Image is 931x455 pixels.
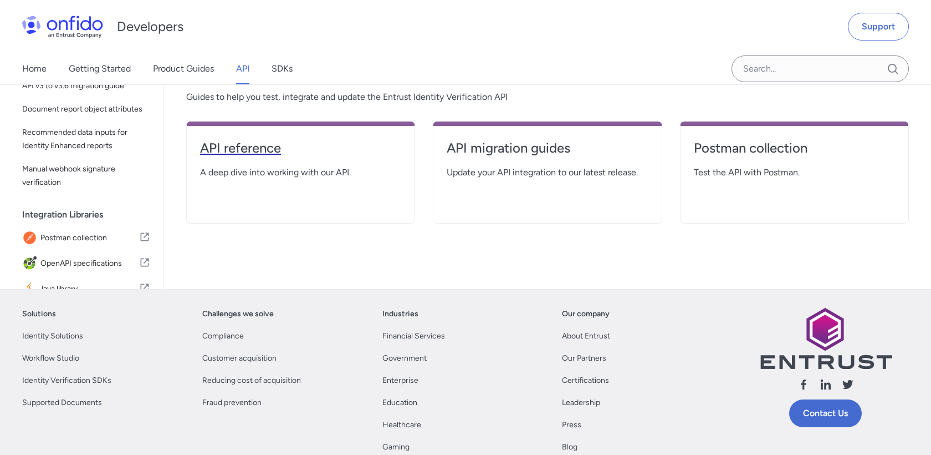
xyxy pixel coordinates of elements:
[202,396,262,410] a: Fraud prevention
[562,374,609,387] a: Certifications
[382,374,418,387] a: Enterprise
[22,396,102,410] a: Supported Documents
[22,163,150,189] span: Manual webhook signature verification
[18,75,155,97] a: API v3 to v3.6 migration guide
[382,352,427,365] a: Government
[382,418,421,432] a: Healthcare
[22,79,150,93] span: API v3 to v3.6 migration guide
[382,396,417,410] a: Education
[562,396,600,410] a: Leadership
[731,55,909,82] input: Onfido search input field
[22,352,79,365] a: Workflow Studio
[848,13,909,41] a: Support
[759,307,892,369] img: Entrust logo
[18,98,155,120] a: Document report object attributes
[272,53,293,84] a: SDKs
[202,374,301,387] a: Reducing cost of acquisition
[382,330,445,343] a: Financial Services
[22,374,111,387] a: Identity Verification SDKs
[694,166,895,179] span: Test the API with Postman.
[236,53,249,84] a: API
[40,230,139,246] span: Postman collection
[797,378,810,395] a: Follow us facebook
[18,122,155,157] a: Recommended data inputs for Identity Enhanced reports
[447,166,648,179] span: Update your API integration to our latest release.
[22,103,150,116] span: Document report object attributes
[202,307,274,321] a: Challenges we solve
[562,418,581,432] a: Press
[18,226,155,250] a: IconPostman collectionPostman collection
[382,307,418,321] a: Industries
[186,90,909,104] span: Guides to help you test, integrate and update the Entrust Identity Verification API
[22,307,56,321] a: Solutions
[819,378,832,395] a: Follow us linkedin
[202,330,244,343] a: Compliance
[789,400,862,427] a: Contact Us
[694,139,895,166] a: Postman collection
[153,53,214,84] a: Product Guides
[200,166,401,179] span: A deep dive into working with our API.
[18,277,155,301] a: IconJava libraryJava library
[40,256,139,271] span: OpenAPI specifications
[841,378,855,395] a: Follow us X (Twitter)
[22,16,103,38] img: Onfido Logo
[22,204,159,226] div: Integration Libraries
[22,281,39,297] img: IconJava library
[447,139,648,166] a: API migration guides
[562,441,577,454] a: Blog
[841,378,855,391] svg: Follow us X (Twitter)
[562,330,610,343] a: About Entrust
[22,126,150,153] span: Recommended data inputs for Identity Enhanced reports
[18,251,155,276] a: IconOpenAPI specificationsOpenAPI specifications
[22,53,47,84] a: Home
[22,256,40,271] img: IconOpenAPI specifications
[447,139,648,157] h4: API migration guides
[562,352,606,365] a: Our Partners
[200,139,401,166] a: API reference
[562,307,610,321] a: Our company
[22,330,83,343] a: Identity Solutions
[18,158,155,194] a: Manual webhook signature verification
[22,230,40,246] img: IconPostman collection
[200,139,401,157] h4: API reference
[69,53,131,84] a: Getting Started
[797,378,810,391] svg: Follow us facebook
[382,441,410,454] a: Gaming
[39,281,139,297] span: Java library
[819,378,832,391] svg: Follow us linkedin
[202,352,277,365] a: Customer acquisition
[117,18,183,36] h1: Developers
[694,139,895,157] h4: Postman collection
